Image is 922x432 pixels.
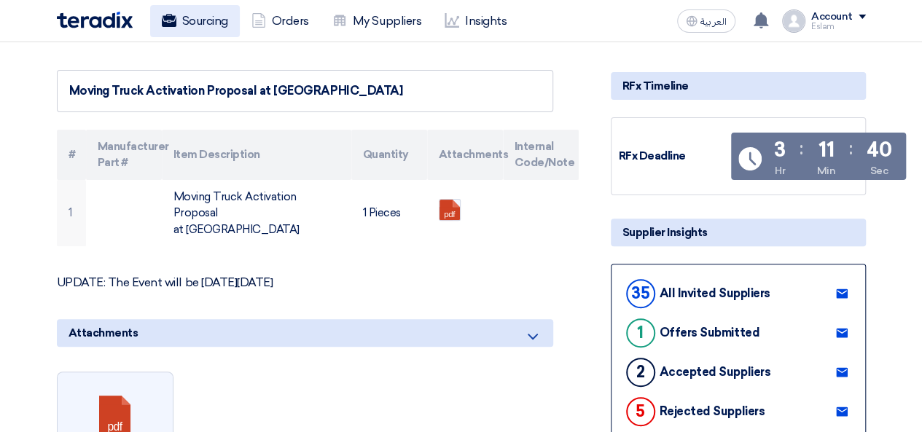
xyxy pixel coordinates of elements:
[870,163,888,178] div: Sec
[775,163,785,178] div: Hr
[240,5,321,37] a: Orders
[611,219,866,246] div: Supplier Insights
[819,140,834,160] div: 11
[774,140,786,160] div: 3
[162,180,351,247] td: Moving Truck Activation Proposal at [GEOGRAPHIC_DATA]
[800,136,803,162] div: :
[700,17,727,27] span: العربية
[849,136,853,162] div: :
[626,318,655,347] div: 1
[351,180,427,247] td: 1 Pieces
[867,140,891,160] div: 40
[162,130,351,180] th: Item Description
[626,279,655,308] div: 35
[811,23,866,31] div: Eslam
[503,130,579,180] th: Internal Code/Note
[150,5,240,37] a: Sourcing
[321,5,433,37] a: My Suppliers
[69,82,541,100] div: Moving Truck Activation Proposal at [GEOGRAPHIC_DATA]
[611,72,866,100] div: RFx Timeline
[626,358,655,387] div: 2
[427,130,503,180] th: Attachments
[816,163,835,178] div: Min
[57,130,86,180] th: #
[86,130,162,180] th: Manufacturer Part #
[660,286,770,300] div: All Invited Suppliers
[782,9,805,33] img: profile_test.png
[677,9,735,33] button: العربية
[57,275,553,290] p: UPDATE: The Event will be [DATE][DATE]
[439,200,556,287] a: Moving_Truck_Activation_Proposal_1755514087929.pdf
[351,130,427,180] th: Quantity
[57,12,133,28] img: Teradix logo
[660,365,770,379] div: Accepted Suppliers
[660,404,765,418] div: Rejected Suppliers
[69,325,138,341] span: Attachments
[660,326,759,339] div: Offers Submitted
[626,397,655,426] div: 5
[433,5,518,37] a: Insights
[619,148,728,165] div: RFx Deadline
[811,11,853,23] div: Account
[57,180,86,247] td: 1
